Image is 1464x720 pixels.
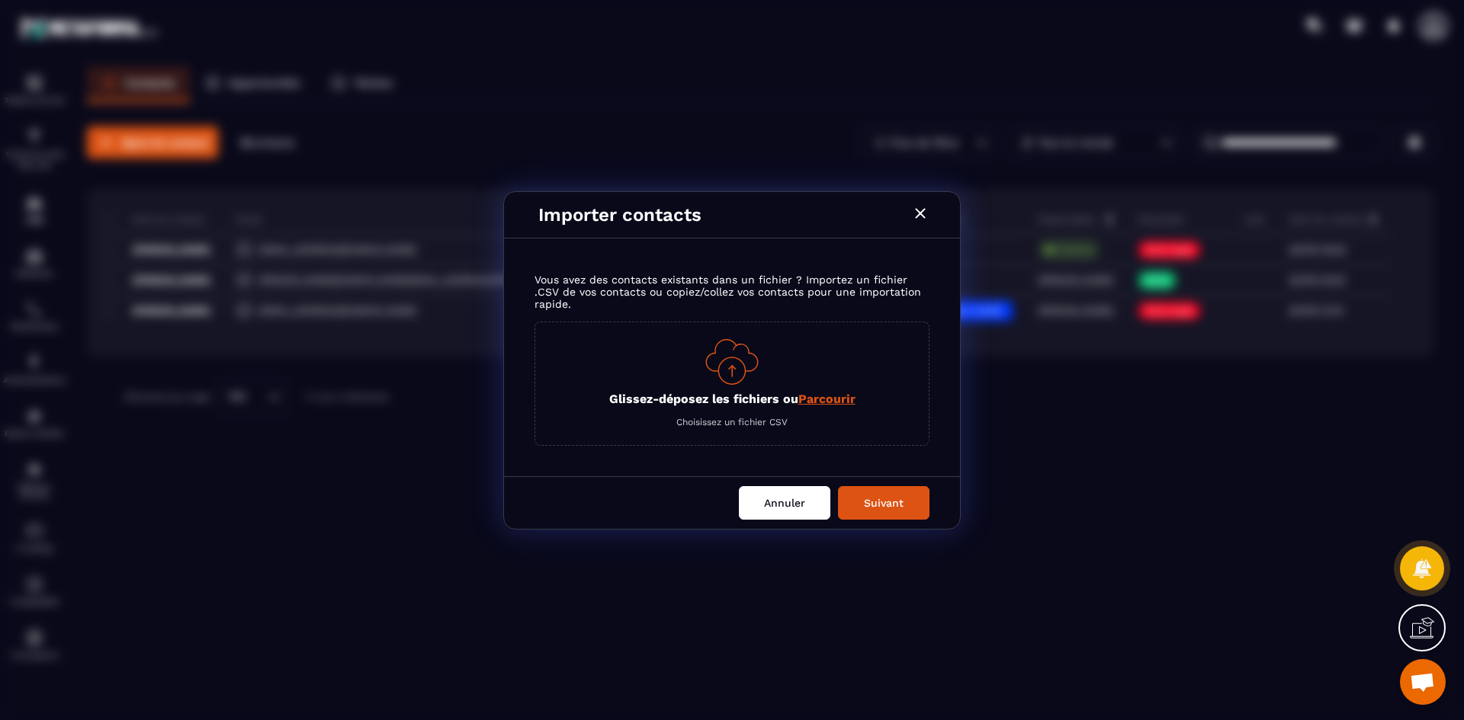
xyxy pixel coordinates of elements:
button: Annuler [739,486,830,520]
button: Suivant [838,486,929,520]
img: Cloud Icon [705,339,759,385]
div: Ouvrir le chat [1400,659,1446,705]
p: Glissez-déposez les fichiers ou [609,392,856,406]
p: Importer contacts [538,204,911,226]
span: Choisissez un fichier CSV [676,417,788,427]
span: Parcourir [798,392,856,406]
p: Vous avez des contacts existants dans un fichier ? Importez un fichier .CSV de vos contacts ou co... [535,274,929,322]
